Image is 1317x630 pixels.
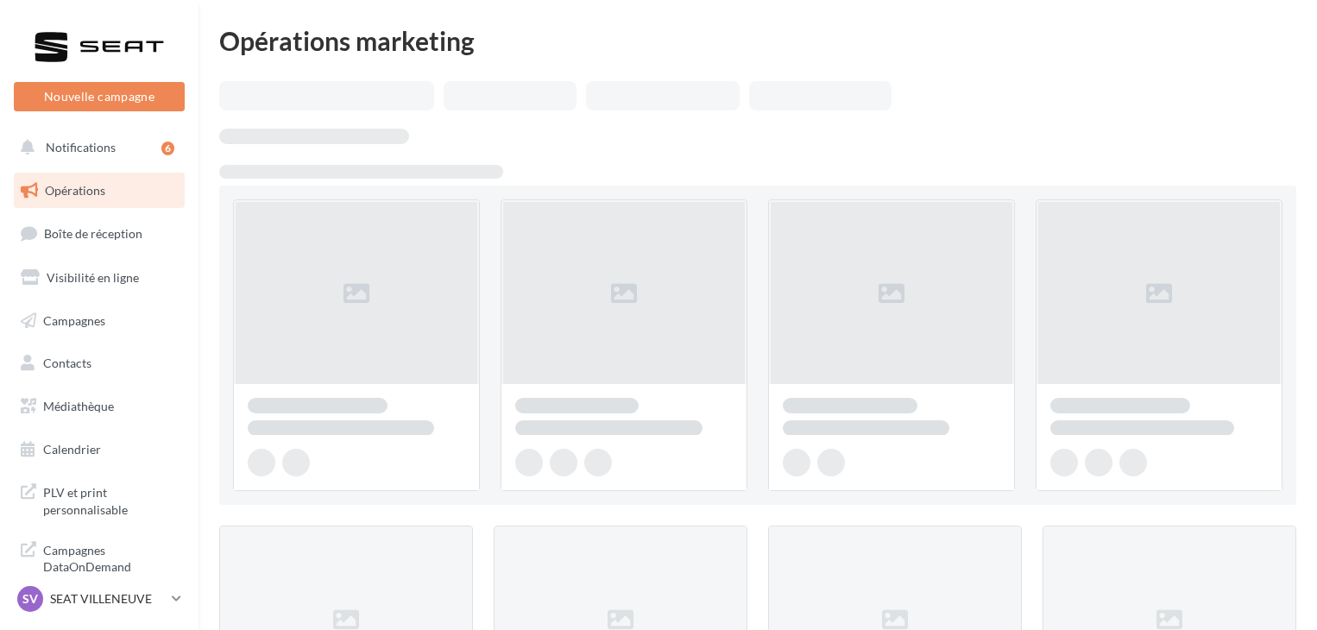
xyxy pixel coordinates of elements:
span: Médiathèque [43,399,114,413]
span: PLV et print personnalisable [43,481,178,518]
a: PLV et print personnalisable [10,474,188,525]
span: Opérations [45,183,105,198]
button: Nouvelle campagne [14,82,185,111]
a: Campagnes DataOnDemand [10,532,188,583]
span: Calendrier [43,442,101,457]
span: Boîte de réception [44,226,142,241]
div: 6 [161,142,174,155]
div: Opérations marketing [219,28,1296,54]
span: SV [22,590,38,608]
button: Notifications 6 [10,129,181,166]
a: Médiathèque [10,388,188,425]
a: Visibilité en ligne [10,260,188,296]
a: Contacts [10,345,188,381]
span: Contacts [43,356,91,370]
a: Opérations [10,173,188,209]
span: Campagnes DataOnDemand [43,539,178,576]
a: Boîte de réception [10,215,188,252]
a: SV SEAT VILLENEUVE [14,583,185,615]
a: Campagnes [10,303,188,339]
a: Calendrier [10,432,188,468]
p: SEAT VILLENEUVE [50,590,165,608]
span: Notifications [46,140,116,154]
span: Campagnes [43,312,105,327]
span: Visibilité en ligne [47,270,139,285]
